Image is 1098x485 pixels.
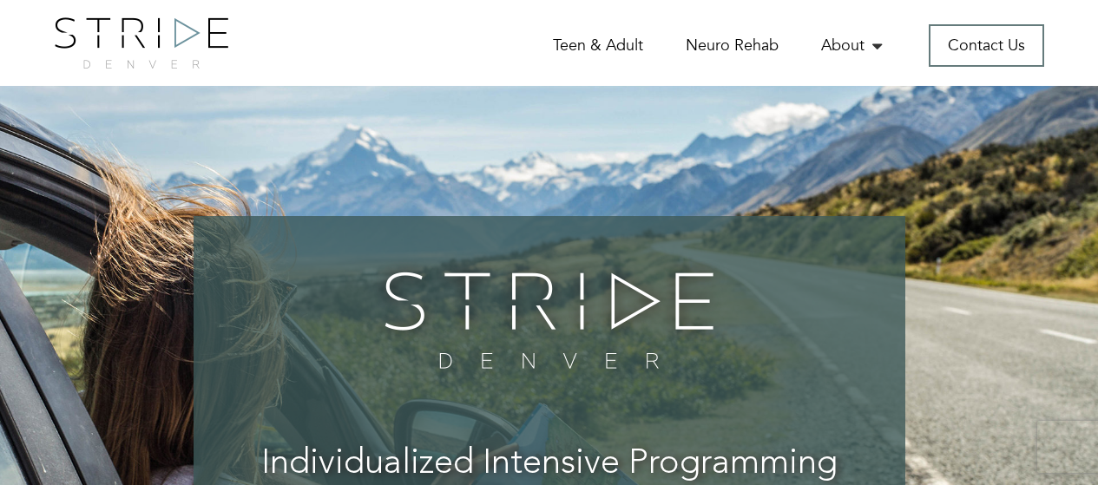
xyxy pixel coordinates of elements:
[373,259,725,381] img: banner-logo.png
[553,35,643,56] a: Teen & Adult
[821,35,886,56] a: About
[929,24,1044,67] a: Contact Us
[686,35,779,56] a: Neuro Rehab
[55,17,228,69] img: logo.png
[228,445,871,483] h3: Individualized Intensive Programming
